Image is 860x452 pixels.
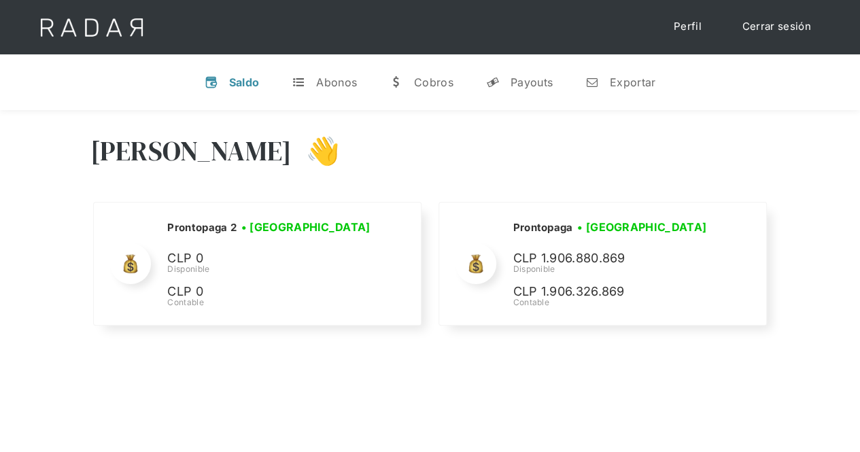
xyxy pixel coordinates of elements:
[90,134,292,168] h3: [PERSON_NAME]
[513,249,717,268] p: CLP 1.906.880.869
[205,75,218,89] div: v
[513,263,717,275] div: Disponible
[292,134,339,168] h3: 👋
[513,296,717,309] div: Contable
[390,75,403,89] div: w
[167,282,371,302] p: CLP 0
[513,282,717,302] p: CLP 1.906.326.869
[729,14,825,40] a: Cerrar sesión
[660,14,715,40] a: Perfil
[513,221,572,234] h2: Prontopaga
[167,296,375,309] div: Contable
[241,219,371,235] h3: • [GEOGRAPHIC_DATA]
[167,249,371,268] p: CLP 0
[229,75,260,89] div: Saldo
[585,75,599,89] div: n
[292,75,305,89] div: t
[316,75,357,89] div: Abonos
[486,75,500,89] div: y
[167,263,375,275] div: Disponible
[414,75,453,89] div: Cobros
[577,219,706,235] h3: • [GEOGRAPHIC_DATA]
[511,75,553,89] div: Payouts
[167,221,237,234] h2: Prontopaga 2
[610,75,655,89] div: Exportar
